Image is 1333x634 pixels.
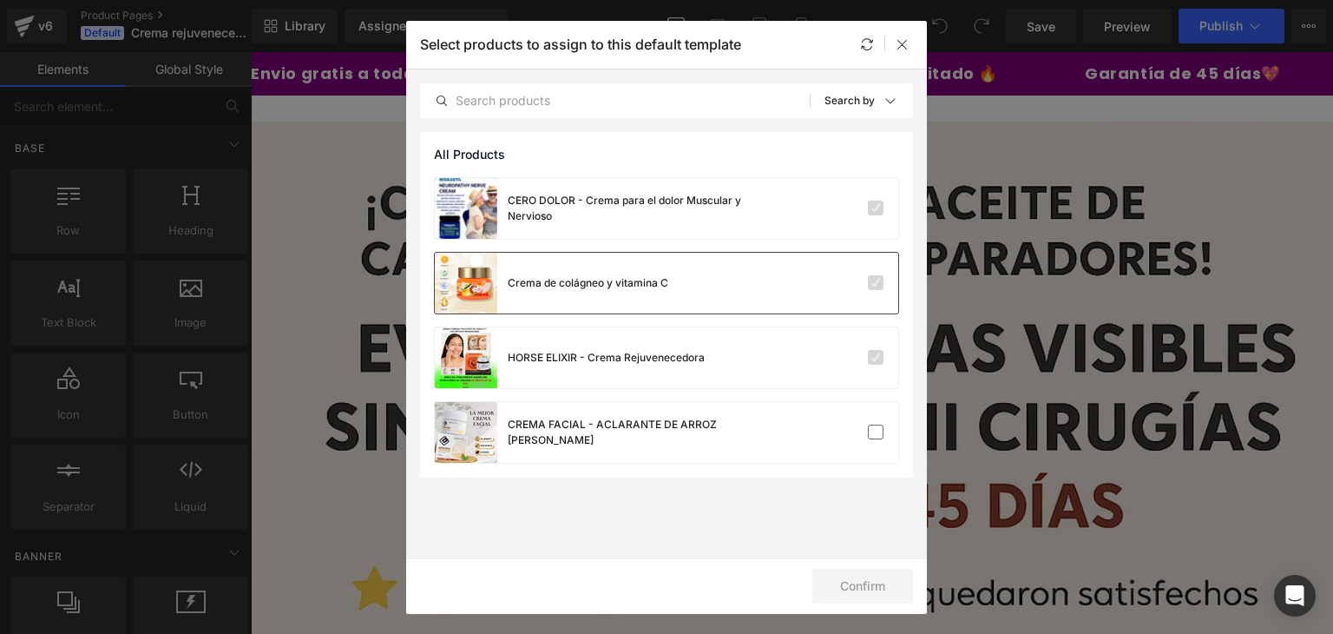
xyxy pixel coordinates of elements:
[812,569,913,604] button: Confirm
[475,14,736,30] p: Oferta por tiempo limitado 🔥
[420,36,741,53] p: Select products to assign to this default template
[508,417,768,448] div: CREMA FACIAL - ACLARANTE DE ARROZ [PERSON_NAME]
[823,14,1019,30] p: Garantía de 45 días💖
[508,193,768,224] div: CERO DOLOR - Crema para el dolor Muscular y Nervioso
[435,178,497,239] a: product-img
[508,275,668,291] div: Crema de colágneo y vitamina C
[434,148,505,162] span: All Products
[508,350,705,366] div: HORSE ELIXIR - Crema Rejuvenecedora
[435,402,497,463] a: product-img
[1274,575,1316,617] div: Open Intercom Messenger
[421,90,810,111] input: Search products
[824,95,875,107] p: Search by
[435,253,497,314] a: product-img
[435,327,497,388] a: product-img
